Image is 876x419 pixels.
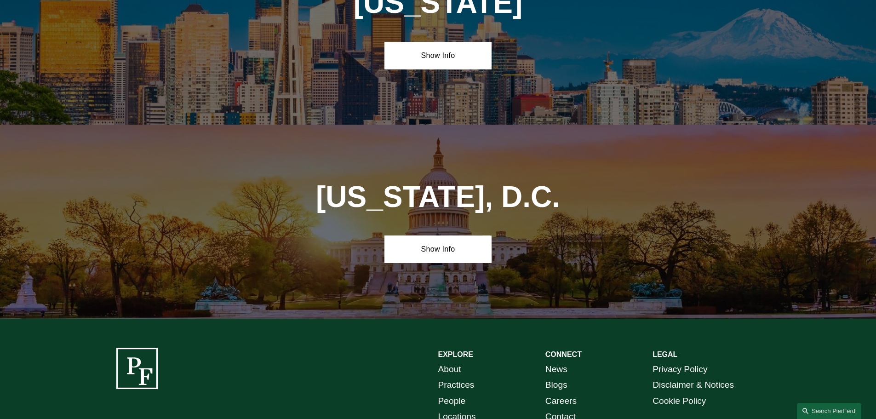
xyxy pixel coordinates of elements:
[797,403,861,419] a: Search this site
[438,377,475,393] a: Practices
[438,350,473,358] strong: EXPLORE
[545,362,567,378] a: News
[653,393,706,409] a: Cookie Policy
[545,377,567,393] a: Blogs
[384,42,492,69] a: Show Info
[438,393,466,409] a: People
[653,377,734,393] a: Disclaimer & Notices
[653,350,677,358] strong: LEGAL
[277,180,599,214] h1: [US_STATE], D.C.
[545,393,577,409] a: Careers
[438,362,461,378] a: About
[653,362,707,378] a: Privacy Policy
[384,235,492,263] a: Show Info
[545,350,582,358] strong: CONNECT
